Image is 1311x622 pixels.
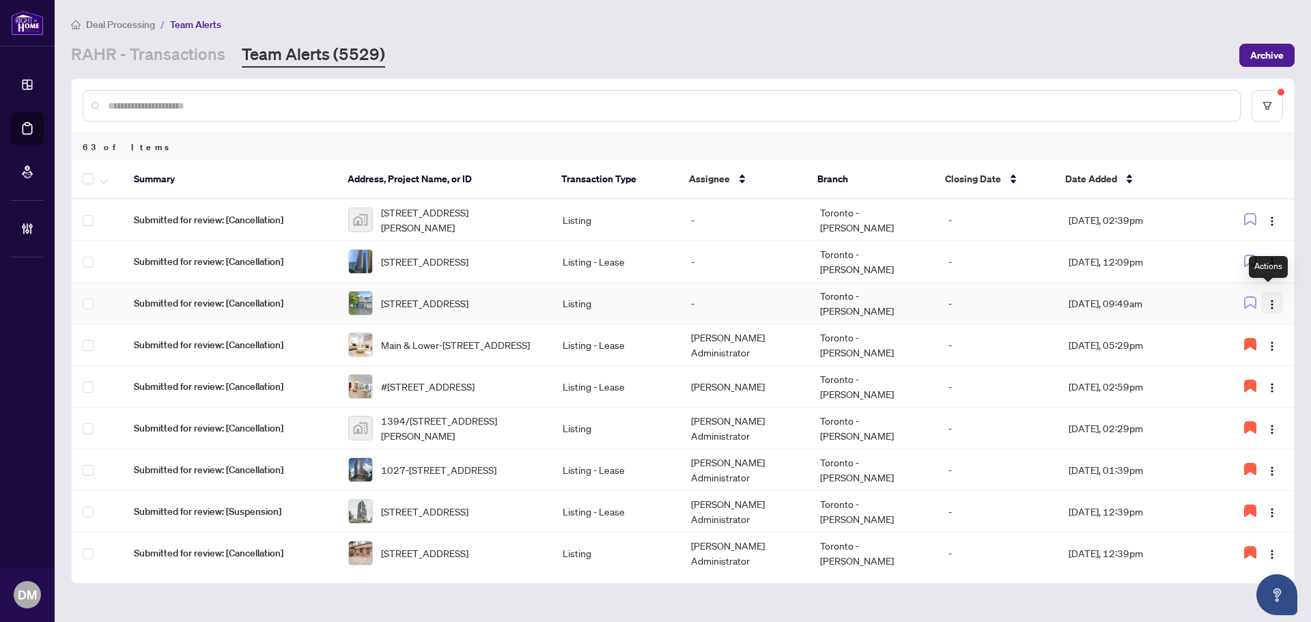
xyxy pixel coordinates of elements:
[809,241,938,283] td: Toronto - [PERSON_NAME]
[552,241,680,283] td: Listing - Lease
[349,416,372,440] img: thumbnail-img
[1267,507,1278,518] img: Logo
[134,296,326,311] span: Submitted for review: [Cancellation]
[938,491,1058,533] td: -
[938,283,1058,324] td: -
[1263,101,1272,111] span: filter
[1267,466,1278,477] img: Logo
[680,449,808,491] td: [PERSON_NAME] Administrator
[1267,216,1278,227] img: Logo
[86,18,155,31] span: Deal Processing
[552,408,680,449] td: Listing
[552,533,680,574] td: Listing
[349,333,372,356] img: thumbnail-img
[938,324,1058,366] td: -
[349,250,372,273] img: thumbnail-img
[1267,549,1278,560] img: Logo
[381,205,541,235] span: [STREET_ADDRESS][PERSON_NAME]
[552,366,680,408] td: Listing - Lease
[381,546,468,561] span: [STREET_ADDRESS]
[349,541,372,565] img: thumbnail-img
[170,18,221,31] span: Team Alerts
[552,283,680,324] td: Listing
[349,458,372,481] img: thumbnail-img
[123,160,337,199] th: Summary
[678,160,806,199] th: Assignee
[1058,366,1212,408] td: [DATE], 02:59pm
[1058,449,1212,491] td: [DATE], 01:39pm
[809,366,938,408] td: Toronto - [PERSON_NAME]
[381,462,496,477] span: 1027-[STREET_ADDRESS]
[381,379,475,394] span: #[STREET_ADDRESS]
[71,43,225,68] a: RAHR - Transactions
[134,421,326,436] span: Submitted for review: [Cancellation]
[552,324,680,366] td: Listing - Lease
[680,533,808,574] td: [PERSON_NAME] Administrator
[1239,44,1295,67] button: Archive
[349,208,372,231] img: thumbnail-img
[134,379,326,394] span: Submitted for review: [Cancellation]
[1261,251,1283,272] button: Logo
[71,20,81,29] span: home
[680,491,808,533] td: [PERSON_NAME] Administrator
[134,504,326,519] span: Submitted for review: [Suspension]
[680,241,808,283] td: -
[1054,160,1208,199] th: Date Added
[1261,459,1283,481] button: Logo
[72,134,1294,160] div: 63 of Items
[134,212,326,227] span: Submitted for review: [Cancellation]
[680,408,808,449] td: [PERSON_NAME] Administrator
[381,254,468,269] span: [STREET_ADDRESS]
[1261,542,1283,564] button: Logo
[1250,44,1284,66] span: Archive
[1267,382,1278,393] img: Logo
[934,160,1054,199] th: Closing Date
[381,296,468,311] span: [STREET_ADDRESS]
[809,324,938,366] td: Toronto - [PERSON_NAME]
[680,199,808,241] td: -
[809,449,938,491] td: Toronto - [PERSON_NAME]
[1058,241,1212,283] td: [DATE], 12:09pm
[242,43,385,68] a: Team Alerts (5529)
[1256,574,1297,615] button: Open asap
[552,449,680,491] td: Listing - Lease
[809,533,938,574] td: Toronto - [PERSON_NAME]
[938,199,1058,241] td: -
[1058,199,1212,241] td: [DATE], 02:39pm
[689,171,730,186] span: Assignee
[381,337,530,352] span: Main & Lower-[STREET_ADDRESS]
[134,546,326,561] span: Submitted for review: [Cancellation]
[938,366,1058,408] td: -
[349,500,372,523] img: thumbnail-img
[160,16,165,32] li: /
[809,408,938,449] td: Toronto - [PERSON_NAME]
[349,292,372,315] img: thumbnail-img
[809,283,938,324] td: Toronto - [PERSON_NAME]
[134,337,326,352] span: Submitted for review: [Cancellation]
[381,504,468,519] span: [STREET_ADDRESS]
[1058,533,1212,574] td: [DATE], 12:39pm
[337,160,550,199] th: Address, Project Name, or ID
[680,324,808,366] td: [PERSON_NAME] Administrator
[11,10,44,36] img: logo
[1252,90,1283,122] button: filter
[938,449,1058,491] td: -
[1267,299,1278,310] img: Logo
[1261,334,1283,356] button: Logo
[1261,292,1283,314] button: Logo
[18,585,37,604] span: DM
[1065,171,1117,186] span: Date Added
[680,366,808,408] td: [PERSON_NAME]
[381,413,541,443] span: 1394/[STREET_ADDRESS][PERSON_NAME]
[806,160,935,199] th: Branch
[938,408,1058,449] td: -
[552,199,680,241] td: Listing
[1058,283,1212,324] td: [DATE], 09:49am
[1261,376,1283,397] button: Logo
[1261,417,1283,439] button: Logo
[550,160,679,199] th: Transaction Type
[680,283,808,324] td: -
[938,533,1058,574] td: -
[938,241,1058,283] td: -
[809,491,938,533] td: Toronto - [PERSON_NAME]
